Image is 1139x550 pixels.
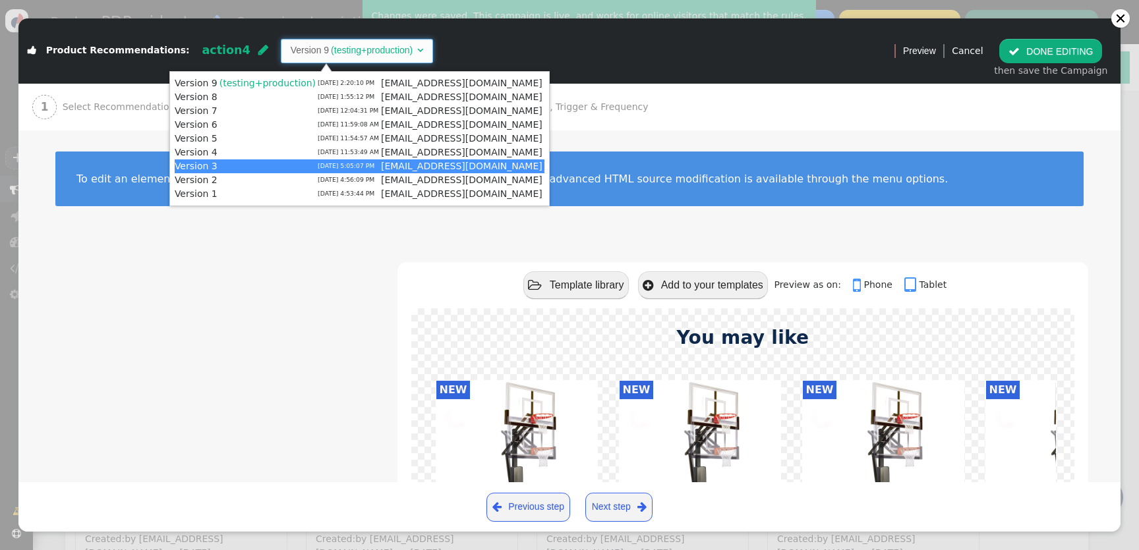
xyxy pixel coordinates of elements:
[307,203,312,212] span: }
[834,1,914,11] span: args->style:html:
[623,383,651,396] font: NEW
[903,44,936,58] span: Preview
[318,104,379,118] td: [DATE] 12:04:31 PM
[175,159,218,173] td: Version 3
[903,39,936,63] a: Preview
[573,1,810,11] span: flex; flex-direction:column; justify-content:stret
[994,64,1107,78] div: then save the Campaign
[307,167,312,177] span: (
[283,191,288,200] span: '
[140,191,150,200] span: ${
[487,191,492,200] span: )
[904,279,947,290] a: Tablet
[497,191,502,200] span: "
[388,120,487,129] span: args->url_params:html
[501,100,654,114] span: Placement, Trigger & Frequency
[36,132,264,141] span: this._tr = function tr(e, f) {if (e.nodeType==1)
[544,132,763,141] span: ildNodes[i], f); else if (e.nodeType==3) f(e)}
[127,167,131,177] span: "
[373,191,482,200] span: 8a94c1299224ec8-th.jpeg
[291,43,329,57] td: Version 9
[379,76,544,90] td: [EMAIL_ADDRESS][DOMAIN_NAME]
[131,191,136,200] span: =
[283,1,331,11] span: data-style
[93,203,98,212] span: <
[207,155,212,165] span: )
[316,203,321,212] span: >
[549,120,554,129] span: =
[117,227,121,236] span: >
[952,45,983,56] a: Cancel
[258,44,268,56] span: 
[316,215,321,224] span: }
[112,215,121,224] span: ${
[318,187,379,201] td: [DATE] 4:53:44 PM
[28,46,36,55] span: 
[93,191,98,200] span: <
[140,167,274,177] span: args->logo_block_style:html:
[378,120,388,129] span: ${
[379,118,544,132] td: [EMAIL_ADDRESS][DOMAIN_NAME]
[36,37,127,46] span: margin-right: auto;
[824,1,833,11] span: ${
[36,96,179,105] span: background-color: transparent;
[122,1,146,11] span: class
[150,1,278,11] span: "$responsive $a_add_params"
[164,203,169,212] span: =
[806,383,834,396] font: NEW
[274,167,307,177] span: default
[107,120,117,129] span: ${
[36,108,122,117] span: max-width: 1320px;
[278,191,283,200] span: (
[41,1,55,11] span: div
[175,187,218,201] td: Version 1
[212,155,216,165] span: }
[60,1,69,11] span: id
[379,159,544,173] td: [EMAIL_ADDRESS][DOMAIN_NAME]
[318,173,379,187] td: [DATE] 4:56:09 PM
[93,227,102,236] span: </
[231,215,316,224] span: (Have a nice day!)
[331,1,336,11] span: =
[274,120,278,129] span: }
[379,187,544,201] td: [EMAIL_ADDRESS][DOMAIN_NAME]
[136,191,140,200] span: "
[41,144,45,153] span: >
[948,1,952,11] span: (
[318,118,379,132] td: [DATE] 11:59:08 AM
[492,191,496,200] span: }
[41,179,45,188] span: )
[51,179,55,188] span: "
[379,90,544,104] td: [EMAIL_ADDRESS][DOMAIN_NAME]
[36,144,41,153] span: "
[318,132,379,146] td: [DATE] 11:54:57 AM
[79,167,94,177] span: div
[36,61,122,70] span: margin-left: auto;
[810,1,825,11] span: ch;
[46,45,190,56] span: Product Recommendations:
[98,203,113,212] span: div
[117,203,164,212] span: data-style
[368,120,373,129] span: =
[952,1,1019,11] span: 'padding: 0px;
[175,76,218,90] td: Version 9
[440,383,467,396] font: NEW
[318,159,379,173] td: [DATE] 5:05:07 PM
[218,76,318,90] td: (testing+production)
[202,43,250,57] span: action4
[175,146,218,159] td: Version 4
[312,167,407,177] span: 'text-align: center;
[36,84,98,94] span: height: auto;
[74,167,79,177] span: <
[103,227,117,236] span: div
[36,120,41,129] span: '
[146,1,150,11] span: =
[131,167,140,177] span: ${
[63,100,229,114] span: Select Recommendation Algorithm
[492,499,502,515] span: 
[318,76,379,90] td: [DATE] 2:20:10 PM
[41,100,49,113] b: 1
[175,132,218,146] td: Version 5
[637,499,647,515] span: 
[482,191,487,200] span: '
